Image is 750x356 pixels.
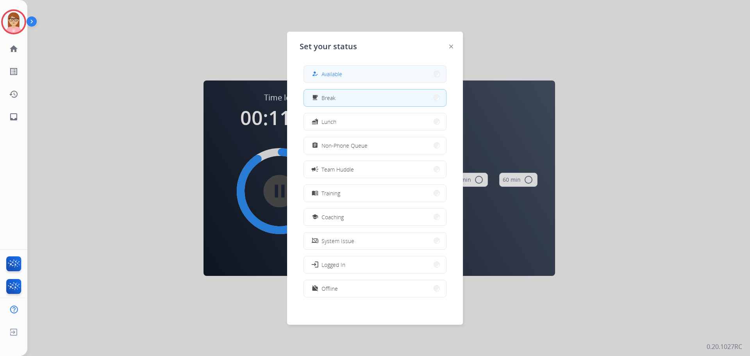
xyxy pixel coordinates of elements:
button: Lunch [304,113,446,130]
button: Break [304,89,446,106]
mat-icon: campaign [311,165,319,173]
button: Training [304,185,446,202]
mat-icon: work_off [312,285,318,292]
button: Logged In [304,256,446,273]
p: 0.20.1027RC [707,342,742,351]
span: Set your status [300,41,357,52]
button: System Issue [304,233,446,249]
mat-icon: free_breakfast [312,95,318,101]
span: Logged In [321,261,345,269]
mat-icon: home [9,44,18,54]
img: avatar [3,11,25,33]
button: Coaching [304,209,446,225]
mat-icon: list_alt [9,67,18,76]
img: close-button [449,45,453,48]
button: Available [304,66,446,82]
mat-icon: school [312,214,318,220]
span: Team Huddle [321,165,354,174]
mat-icon: inbox [9,112,18,122]
mat-icon: fastfood [312,118,318,125]
button: Non-Phone Queue [304,137,446,154]
span: Available [321,70,342,78]
span: System Issue [321,237,354,245]
button: Offline [304,280,446,297]
span: Training [321,189,340,197]
mat-icon: assignment [312,142,318,149]
span: Non-Phone Queue [321,141,368,150]
span: Break [321,94,336,102]
mat-icon: history [9,89,18,99]
mat-icon: login [311,261,319,268]
span: Coaching [321,213,344,221]
mat-icon: menu_book [312,190,318,197]
span: Lunch [321,118,336,126]
mat-icon: how_to_reg [312,71,318,77]
mat-icon: phonelink_off [312,238,318,244]
button: Team Huddle [304,161,446,178]
span: Offline [321,284,338,293]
